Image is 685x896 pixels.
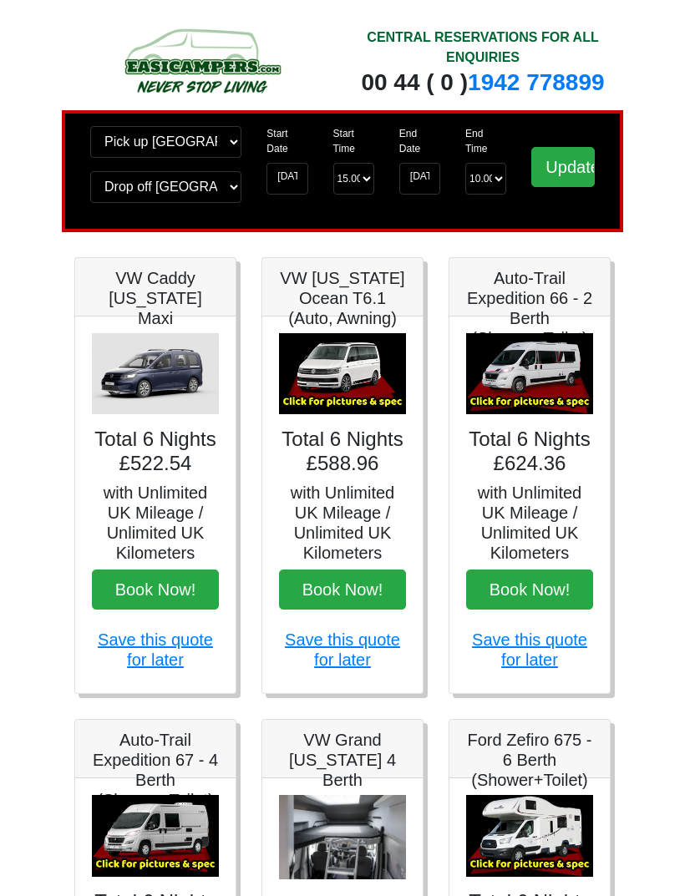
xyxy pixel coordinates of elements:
img: campers-checkout-logo.png [74,23,330,98]
div: CENTRAL RESERVATIONS FOR ALL ENQUIRIES [355,28,611,68]
input: Start Date [266,163,307,195]
img: VW Caddy California Maxi [92,333,219,415]
input: Update [531,147,595,187]
button: Book Now! [92,569,219,610]
label: End Time [465,126,506,156]
button: Book Now! [466,569,593,610]
h5: with Unlimited UK Mileage / Unlimited UK Kilometers [279,483,406,563]
h5: VW [US_STATE] Ocean T6.1 (Auto, Awning) [279,268,406,328]
label: End Date [399,126,440,156]
h4: Total 6 Nights £588.96 [279,428,406,476]
h5: Ford Zefiro 675 - 6 Berth (Shower+Toilet) [466,730,593,790]
img: VW California Ocean T6.1 (Auto, Awning) [279,333,406,415]
h5: VW Caddy [US_STATE] Maxi [92,268,219,328]
h4: Total 6 Nights £624.36 [466,428,593,476]
h5: Auto-Trail Expedition 66 - 2 Berth (Shower+Toilet) [466,268,593,348]
a: Save this quote for later [285,630,400,669]
input: Return Date [399,163,440,195]
a: 1942 778899 [468,69,605,95]
h5: with Unlimited UK Mileage / Unlimited UK Kilometers [466,483,593,563]
div: 00 44 ( 0 ) [355,68,611,98]
img: Auto-Trail Expedition 67 - 4 Berth (Shower+Toilet) [92,795,219,877]
button: Book Now! [279,569,406,610]
h5: with Unlimited UK Mileage / Unlimited UK Kilometers [92,483,219,563]
h5: Auto-Trail Expedition 67 - 4 Berth (Shower+Toilet) [92,730,219,810]
h4: Total 6 Nights £522.54 [92,428,219,476]
label: Start Date [266,126,307,156]
a: Save this quote for later [472,630,587,669]
a: Save this quote for later [98,630,213,669]
h5: VW Grand [US_STATE] 4 Berth [279,730,406,790]
img: Auto-Trail Expedition 66 - 2 Berth (Shower+Toilet) [466,333,593,415]
label: Start Time [333,126,374,156]
img: VW Grand California 4 Berth [279,795,406,879]
img: Ford Zefiro 675 - 6 Berth (Shower+Toilet) [466,795,593,877]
